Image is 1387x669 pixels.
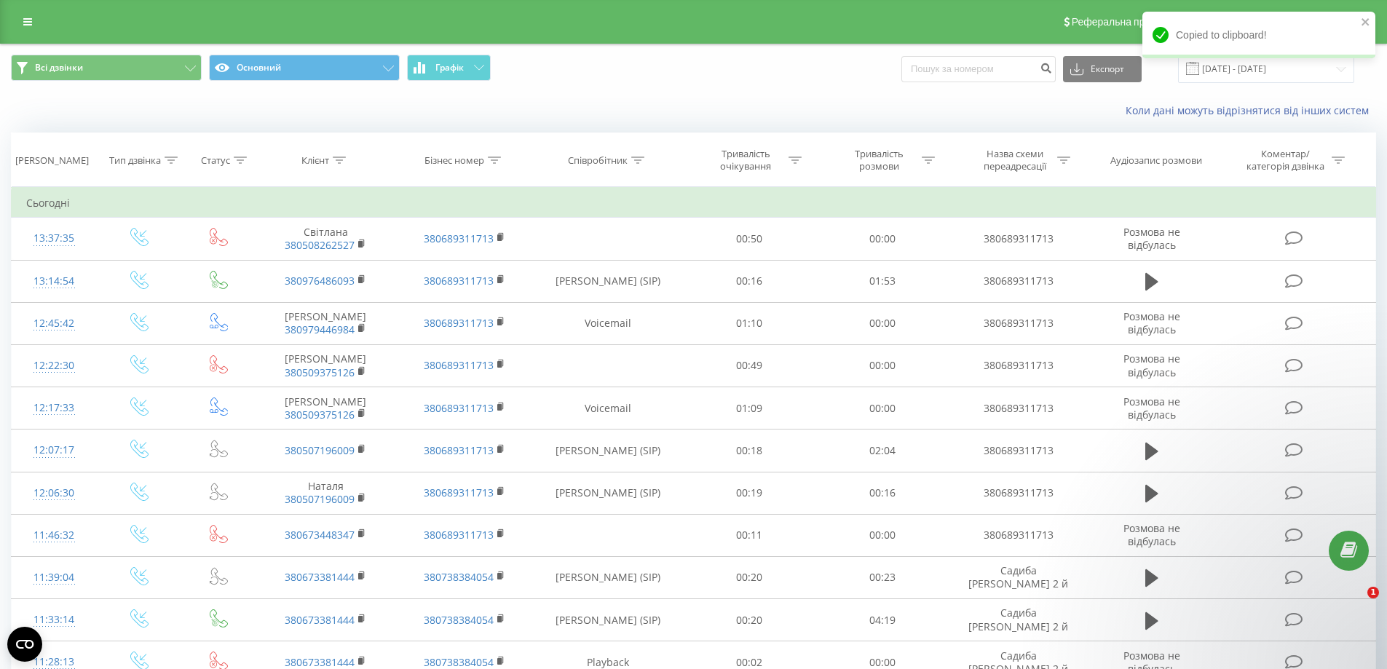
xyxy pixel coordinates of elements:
[534,599,683,641] td: [PERSON_NAME] (SIP)
[949,260,1087,302] td: 380689311713
[435,63,464,73] span: Графік
[285,655,355,669] a: 380673381444
[35,62,83,74] span: Всі дзвінки
[534,387,683,429] td: Voicemail
[1142,12,1375,58] div: Copied to clipboard!
[26,267,82,296] div: 13:14:54
[1126,103,1376,117] a: Коли дані можуть відрізнятися вiд інших систем
[816,514,949,556] td: 00:00
[816,387,949,429] td: 00:00
[256,472,395,514] td: Наталя
[424,231,494,245] a: 380689311713
[424,274,494,288] a: 380689311713
[568,154,628,167] div: Співробітник
[285,365,355,379] a: 380509375126
[109,154,161,167] div: Тип дзвінка
[683,344,816,387] td: 00:49
[683,218,816,260] td: 00:50
[1123,225,1180,252] span: Розмова не відбулась
[424,401,494,415] a: 380689311713
[424,154,484,167] div: Бізнес номер
[949,387,1087,429] td: 380689311713
[949,599,1087,641] td: Садиба [PERSON_NAME] 2 й
[12,189,1376,218] td: Сьогодні
[949,514,1087,556] td: 380689311713
[424,655,494,669] a: 380738384054
[1063,56,1142,82] button: Експорт
[7,627,42,662] button: Open CMP widget
[534,472,683,514] td: [PERSON_NAME] (SIP)
[26,479,82,507] div: 12:06:30
[26,563,82,592] div: 11:39:04
[201,154,230,167] div: Статус
[683,302,816,344] td: 01:10
[424,613,494,627] a: 380738384054
[424,486,494,499] a: 380689311713
[949,472,1087,514] td: 380689311713
[285,408,355,421] a: 380509375126
[285,570,355,584] a: 380673381444
[285,492,355,506] a: 380507196009
[1361,16,1371,30] button: close
[1337,587,1372,622] iframe: Intercom live chat
[707,148,785,173] div: Тривалість очікування
[534,429,683,472] td: [PERSON_NAME] (SIP)
[26,521,82,550] div: 11:46:32
[816,599,949,641] td: 04:19
[534,302,683,344] td: Voicemail
[26,309,82,338] div: 12:45:42
[26,224,82,253] div: 13:37:35
[1110,154,1202,167] div: Аудіозапис розмови
[816,302,949,344] td: 00:00
[285,528,355,542] a: 380673448347
[424,358,494,372] a: 380689311713
[15,154,89,167] div: [PERSON_NAME]
[285,238,355,252] a: 380508262527
[816,260,949,302] td: 01:53
[816,344,949,387] td: 00:00
[534,556,683,598] td: [PERSON_NAME] (SIP)
[424,316,494,330] a: 380689311713
[256,344,395,387] td: [PERSON_NAME]
[26,436,82,464] div: 12:07:17
[816,429,949,472] td: 02:04
[949,429,1087,472] td: 380689311713
[424,570,494,584] a: 380738384054
[209,55,400,81] button: Основний
[683,556,816,598] td: 00:20
[256,218,395,260] td: Світлана
[407,55,491,81] button: Графік
[285,443,355,457] a: 380507196009
[1367,587,1379,598] span: 1
[683,472,816,514] td: 00:19
[949,556,1087,598] td: Садиба [PERSON_NAME] 2 й
[1072,16,1179,28] span: Реферальна програма
[816,556,949,598] td: 00:23
[816,218,949,260] td: 00:00
[26,394,82,422] div: 12:17:33
[301,154,329,167] div: Клієнт
[816,472,949,514] td: 00:16
[683,599,816,641] td: 00:20
[949,344,1087,387] td: 380689311713
[683,260,816,302] td: 00:16
[26,606,82,634] div: 11:33:14
[424,528,494,542] a: 380689311713
[683,429,816,472] td: 00:18
[901,56,1056,82] input: Пошук за номером
[285,322,355,336] a: 380979446984
[683,387,816,429] td: 01:09
[949,218,1087,260] td: 380689311713
[424,443,494,457] a: 380689311713
[534,260,683,302] td: [PERSON_NAME] (SIP)
[256,302,395,344] td: [PERSON_NAME]
[949,302,1087,344] td: 380689311713
[26,352,82,380] div: 12:22:30
[11,55,202,81] button: Всі дзвінки
[976,148,1054,173] div: Назва схеми переадресації
[683,514,816,556] td: 00:11
[840,148,918,173] div: Тривалість розмови
[285,613,355,627] a: 380673381444
[1243,148,1328,173] div: Коментар/категорія дзвінка
[256,387,395,429] td: [PERSON_NAME]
